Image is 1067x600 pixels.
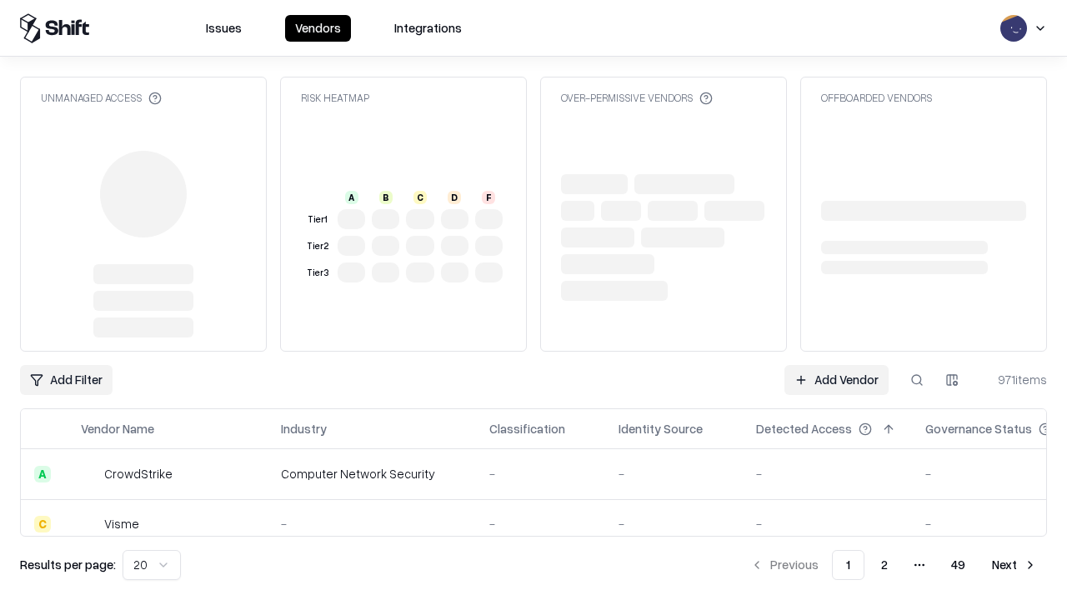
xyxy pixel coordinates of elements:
div: A [34,466,51,482]
a: Add Vendor [784,365,889,395]
button: Add Filter [20,365,113,395]
div: D [448,191,461,204]
p: Results per page: [20,556,116,573]
div: Industry [281,420,327,437]
div: Risk Heatmap [301,91,369,105]
div: - [619,515,729,532]
nav: pagination [740,550,1047,580]
div: - [489,515,592,532]
div: Tier 2 [304,239,331,253]
div: Offboarded Vendors [821,91,932,105]
div: - [756,515,899,532]
div: Over-Permissive Vendors [561,91,713,105]
button: 2 [868,550,901,580]
div: Governance Status [925,420,1032,437]
button: Vendors [285,15,351,42]
div: B [379,191,393,204]
button: 49 [938,550,979,580]
div: CrowdStrike [104,465,173,482]
button: Next [982,550,1047,580]
div: C [413,191,427,204]
button: 1 [832,550,864,580]
div: Vendor Name [81,420,154,437]
img: CrowdStrike [81,466,98,482]
div: C [34,516,51,532]
button: Integrations [384,15,472,42]
div: Computer Network Security [281,465,463,482]
div: - [281,515,463,532]
div: Tier 3 [304,266,331,280]
img: Visme [81,516,98,532]
div: 971 items [980,371,1047,388]
div: Identity Source [619,420,703,437]
div: Unmanaged Access [41,91,162,105]
div: F [482,191,495,204]
div: Tier 1 [304,212,331,227]
div: Detected Access [756,420,852,437]
div: Visme [104,515,139,532]
div: - [489,465,592,482]
div: - [619,465,729,482]
div: Classification [489,420,565,437]
button: Issues [196,15,252,42]
div: - [756,465,899,482]
div: A [345,191,358,204]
